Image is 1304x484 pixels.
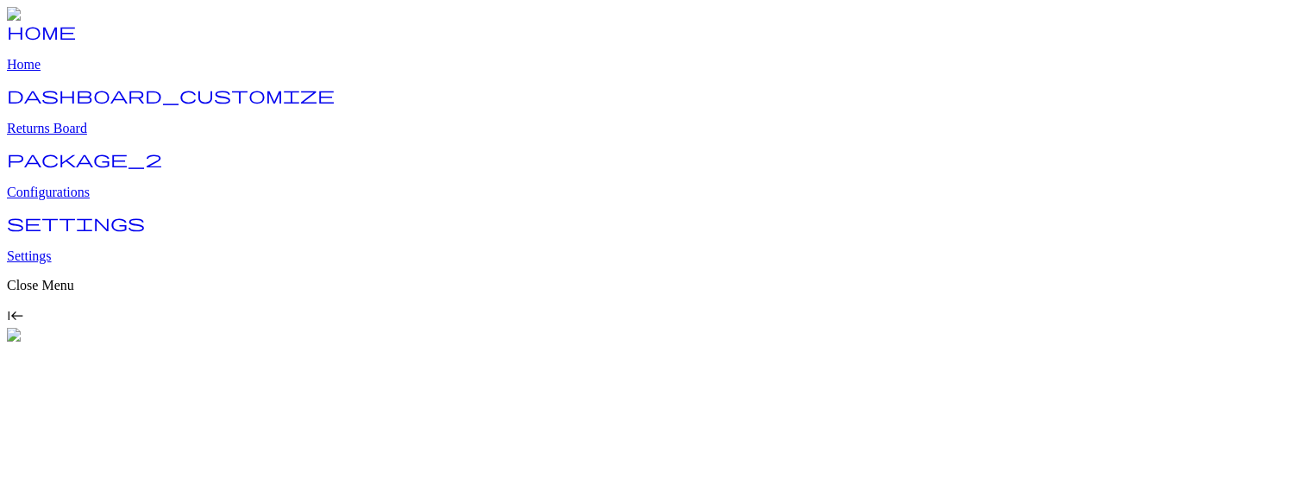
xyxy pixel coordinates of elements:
[7,150,162,167] span: package_2
[7,219,1297,264] a: settings Settings
[7,22,76,40] span: home
[7,28,1297,72] a: home Home
[7,7,50,22] img: Logo
[7,278,1297,328] div: Close Menukeyboard_tab_rtl
[7,86,335,104] span: dashboard_customize
[7,278,1297,293] p: Close Menu
[7,214,145,231] span: settings
[7,307,24,324] span: keyboard_tab_rtl
[7,328,119,343] img: commonGraphics
[7,185,1297,200] p: Configurations
[7,91,1297,136] a: dashboard_customize Returns Board
[7,121,1297,136] p: Returns Board
[7,248,1297,264] p: Settings
[7,155,1297,200] a: package_2 Configurations
[7,57,1297,72] p: Home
